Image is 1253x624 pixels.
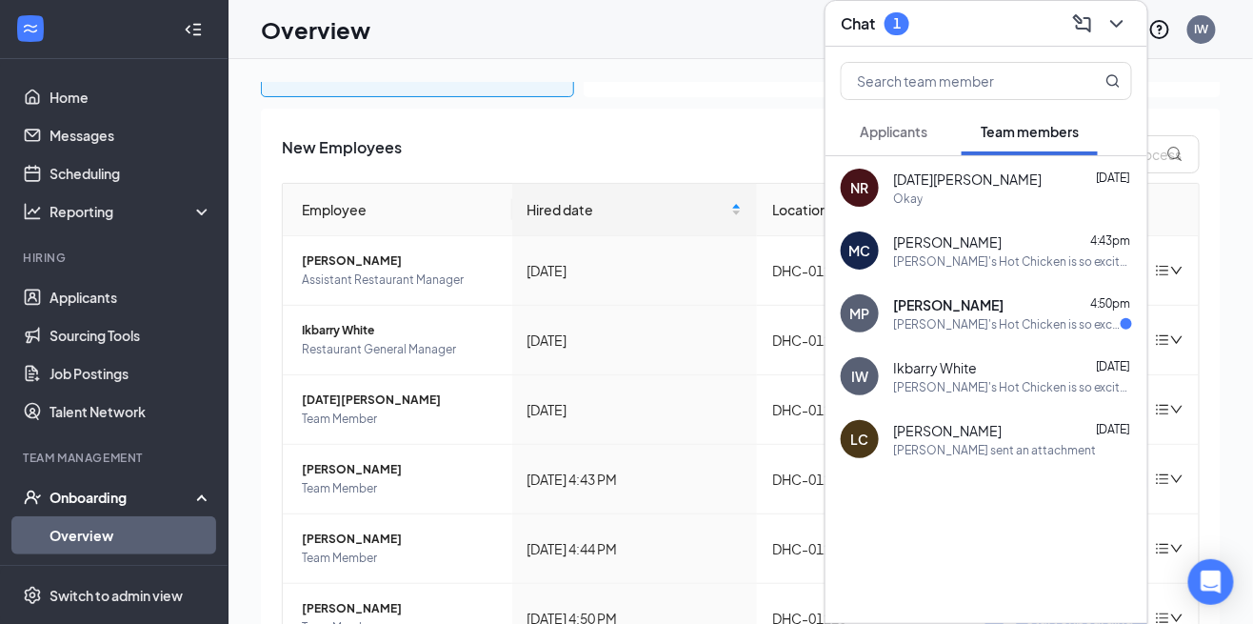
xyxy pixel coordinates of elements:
div: 1 [893,15,901,31]
span: bars [1155,541,1170,556]
td: DHC-01210 [757,236,969,306]
th: Location [757,184,969,236]
span: [PERSON_NAME] [302,530,497,549]
span: Ikbarry White [302,321,497,340]
div: Okay [893,191,923,207]
span: [DATE] [1096,422,1131,436]
svg: MagnifyingGlass [1105,73,1121,89]
a: Applicants [50,278,212,316]
span: Applicants [860,123,927,140]
input: Search team member [842,63,1067,99]
span: bars [1155,332,1170,348]
a: Job Postings [50,354,212,393]
span: down [1170,542,1183,555]
span: [PERSON_NAME] [302,252,497,271]
div: [DATE] [527,260,743,281]
div: NR [851,178,869,197]
span: [DATE] [1096,359,1131,373]
span: bars [1155,472,1170,487]
span: [PERSON_NAME] [302,599,497,618]
span: bars [1155,402,1170,417]
span: 4:50pm [1090,296,1131,311]
span: Team members [981,123,1079,140]
div: Open Intercom Messenger [1188,559,1234,605]
div: [PERSON_NAME]'s Hot Chicken is so excited for you to join our team! Do you know anyone else who m... [893,379,1132,395]
div: Onboarding [50,488,196,507]
div: MP [850,304,870,323]
span: Team Member [302,479,497,498]
td: DHC-01210 [757,445,969,514]
a: Sourcing Tools [50,316,212,354]
span: Assistant Restaurant Manager [302,271,497,290]
div: [DATE] [527,330,743,351]
div: [PERSON_NAME]'s Hot Chicken is so excited for you to join our team! Do you know anyone else who m... [893,253,1132,270]
span: down [1170,403,1183,416]
span: [PERSON_NAME] [893,421,1002,440]
button: ChevronDown [1102,9,1132,39]
span: down [1170,264,1183,277]
svg: Analysis [23,202,42,221]
a: Overview [50,516,212,554]
td: DHC-01210 [757,514,969,584]
svg: Collapse [184,20,203,39]
div: Reporting [50,202,213,221]
a: E-Verify [50,554,212,593]
div: [DATE] 4:43 PM [527,469,743,490]
span: Ikbarry White [893,358,977,377]
svg: QuestionInfo [1148,18,1171,41]
span: New Employees [282,135,402,173]
svg: UserCheck [23,488,42,507]
span: bars [1155,263,1170,278]
span: [PERSON_NAME] [893,295,1004,314]
div: Team Management [23,450,209,466]
span: down [1170,333,1183,347]
th: Employee [283,184,512,236]
div: Hiring [23,250,209,266]
svg: Settings [23,586,42,605]
a: Talent Network [50,393,212,431]
svg: ComposeMessage [1071,12,1094,35]
div: [DATE] [527,399,743,420]
span: Team Member [302,549,497,568]
td: DHC-01210 [757,306,969,375]
a: Messages [50,116,212,154]
span: [DATE][PERSON_NAME] [893,170,1042,189]
a: Scheduling [50,154,212,192]
div: [PERSON_NAME]'s Hot Chicken is so excited for you to join our team! Do you know anyone else who m... [893,316,1121,332]
span: 4:43pm [1090,233,1131,248]
span: [DATE] [1096,171,1131,185]
span: [PERSON_NAME] [893,232,1002,252]
h3: Chat [841,13,875,34]
span: down [1170,473,1183,486]
a: Home [50,78,212,116]
h1: Overview [261,13,370,46]
svg: ChevronDown [1105,12,1128,35]
div: [DATE] 4:44 PM [527,538,743,559]
div: IW [851,367,868,386]
div: Switch to admin view [50,586,183,605]
span: Hired date [527,199,728,220]
div: [PERSON_NAME] sent an attachment [893,442,1096,458]
span: Restaurant General Manager [302,340,497,359]
button: ComposeMessage [1067,9,1098,39]
svg: WorkstreamLogo [21,19,40,38]
div: LC [851,430,869,449]
span: [DATE][PERSON_NAME] [302,391,497,410]
span: [PERSON_NAME] [302,460,497,479]
span: Team Member [302,410,497,429]
div: MC [849,241,871,260]
td: DHC-01210 [757,375,969,445]
div: IW [1195,21,1209,37]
